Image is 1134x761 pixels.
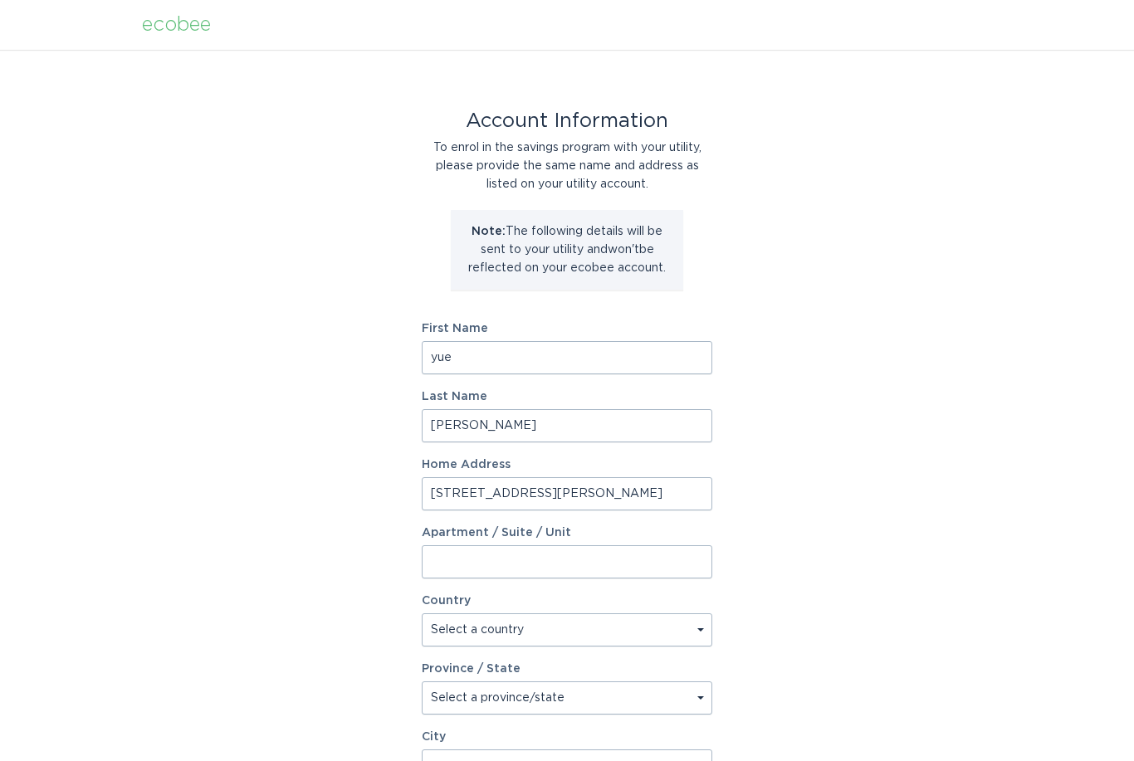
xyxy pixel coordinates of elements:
p: The following details will be sent to your utility and won't be reflected on your ecobee account. [463,222,671,277]
div: To enrol in the savings program with your utility, please provide the same name and address as li... [422,139,712,193]
div: Account Information [422,112,712,130]
label: Last Name [422,391,712,402]
div: ecobee [142,16,211,34]
strong: Note: [472,226,506,237]
label: Country [422,595,471,607]
label: Apartment / Suite / Unit [422,527,712,539]
label: City [422,731,712,743]
label: Home Address [422,459,712,471]
label: Province / State [422,663,521,675]
label: First Name [422,323,712,334]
